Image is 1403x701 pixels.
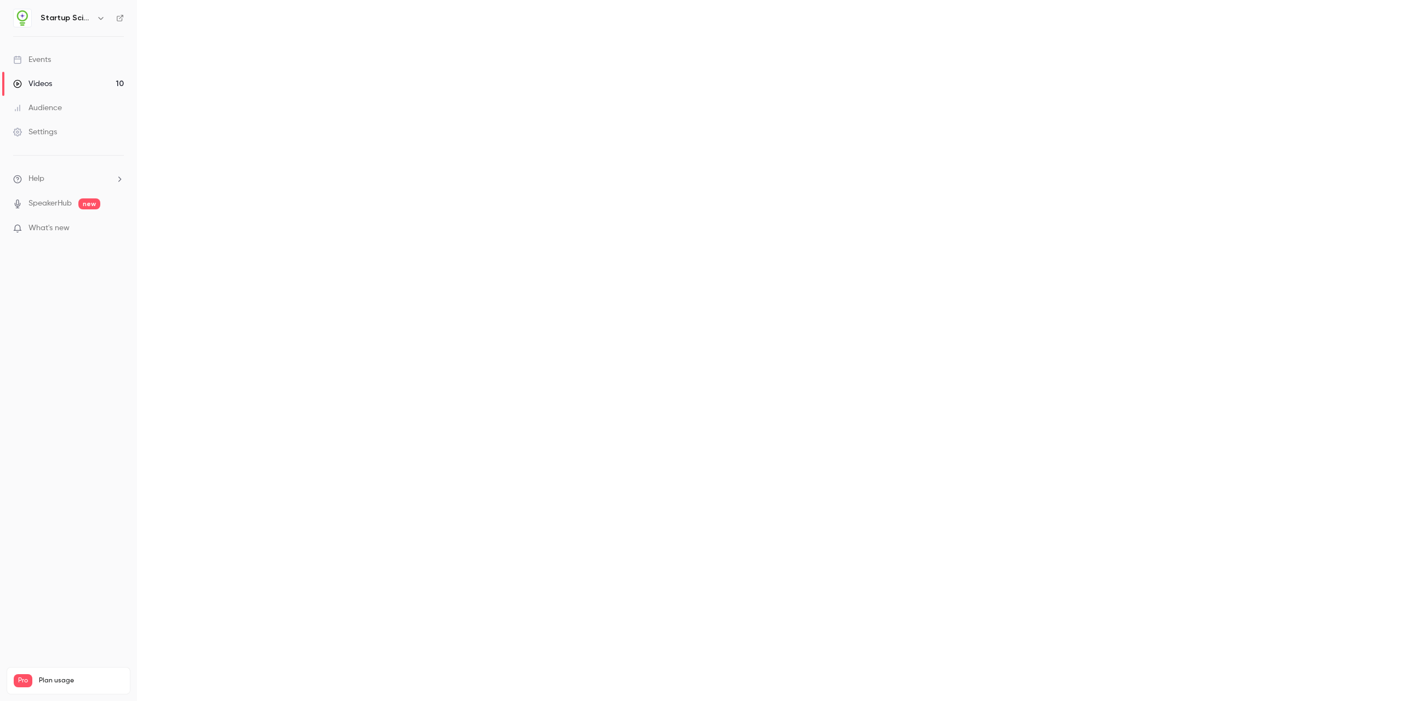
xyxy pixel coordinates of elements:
div: Audience [13,102,62,113]
div: Settings [13,127,57,138]
iframe: Noticeable Trigger [111,224,124,233]
img: Startup Science [14,9,31,27]
span: Help [28,173,44,185]
div: Videos [13,78,52,89]
span: new [78,198,100,209]
span: Plan usage [39,676,123,685]
span: What's new [28,223,70,234]
h6: Startup Science [41,13,92,24]
li: help-dropdown-opener [13,173,124,185]
span: Pro [14,674,32,687]
a: SpeakerHub [28,198,72,209]
div: Events [13,54,51,65]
